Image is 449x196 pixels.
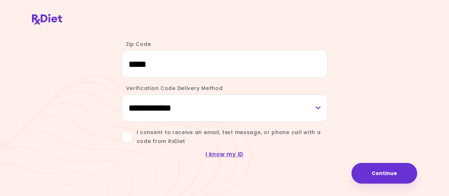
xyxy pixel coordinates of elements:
[351,163,417,184] button: Continue
[132,128,328,146] span: I consent to receive an email, text message, or phone call with a code from RxDiet
[32,14,62,25] img: RxDiet
[122,41,151,48] label: Zip Code
[206,150,243,158] a: I know my ID
[122,85,223,92] label: Verification Code Delivery Method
